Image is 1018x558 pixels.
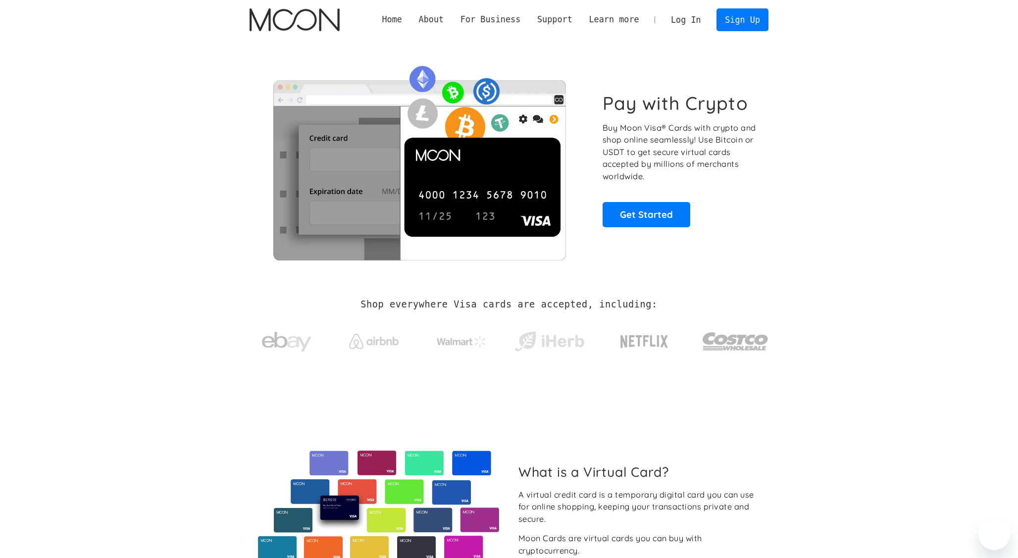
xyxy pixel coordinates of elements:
[619,329,669,354] img: Netflix
[603,92,748,114] h1: Pay with Crypto
[716,8,768,31] a: Sign Up
[250,8,339,31] img: Moon Logo
[425,326,499,353] a: Walmart
[250,59,589,260] img: Moon Cards let you spend your crypto anywhere Visa is accepted.
[360,299,657,310] h2: Shop everywhere Visa cards are accepted, including:
[978,518,1010,550] iframe: Кнопка запуска окна обмена сообщениями
[518,464,761,480] h2: What is a Virtual Card?
[603,202,690,227] a: Get Started
[262,326,311,357] img: ebay
[537,13,572,26] div: Support
[589,13,639,26] div: Learn more
[250,316,323,362] a: ebay
[662,9,709,31] a: Log In
[512,319,586,359] a: iHerb
[702,313,768,365] a: Costco
[603,122,758,183] p: Buy Moon Visa® Cards with crypto and shop online seamlessly! Use Bitcoin or USDT to get secure vi...
[581,13,648,26] div: Learn more
[410,13,452,26] div: About
[518,532,761,557] div: Moon Cards are virtual cards you can buy with cryptocurrency.
[437,336,486,348] img: Walmart
[374,13,410,26] a: Home
[512,329,586,355] img: iHerb
[349,334,399,349] img: Airbnb
[600,319,689,359] a: Netflix
[250,8,339,31] a: home
[460,13,520,26] div: For Business
[518,489,761,525] div: A virtual credit card is a temporary digital card you can use for online shopping, keeping your t...
[452,13,529,26] div: For Business
[337,324,411,354] a: Airbnb
[529,13,580,26] div: Support
[702,323,768,360] img: Costco
[419,13,444,26] div: About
